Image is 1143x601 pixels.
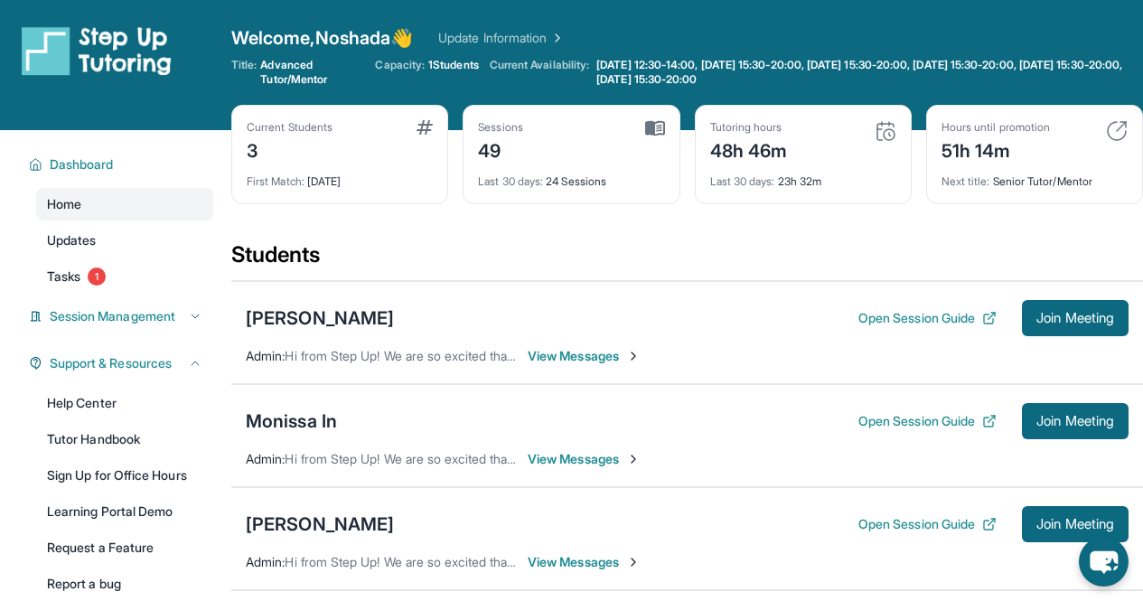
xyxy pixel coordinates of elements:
[42,307,202,325] button: Session Management
[22,25,172,76] img: logo
[858,412,997,430] button: Open Session Guide
[1022,300,1129,336] button: Join Meeting
[547,29,565,47] img: Chevron Right
[942,164,1128,189] div: Senior Tutor/Mentor
[47,268,80,286] span: Tasks
[710,120,788,135] div: Tutoring hours
[1036,519,1114,530] span: Join Meeting
[246,305,394,331] div: [PERSON_NAME]
[528,450,641,468] span: View Messages
[47,231,97,249] span: Updates
[50,155,114,174] span: Dashboard
[645,120,665,136] img: card
[417,120,433,135] img: card
[438,29,565,47] a: Update Information
[247,164,433,189] div: [DATE]
[478,120,523,135] div: Sessions
[1036,416,1114,427] span: Join Meeting
[36,387,213,419] a: Help Center
[247,120,333,135] div: Current Students
[858,309,997,327] button: Open Session Guide
[50,354,172,372] span: Support & Resources
[375,58,425,72] span: Capacity:
[36,459,213,492] a: Sign Up for Office Hours
[36,224,213,257] a: Updates
[1022,506,1129,542] button: Join Meeting
[1079,537,1129,587] button: chat-button
[36,495,213,528] a: Learning Portal Demo
[1022,403,1129,439] button: Join Meeting
[478,164,664,189] div: 24 Sessions
[247,135,333,164] div: 3
[36,423,213,455] a: Tutor Handbook
[858,515,997,533] button: Open Session Guide
[246,348,285,363] span: Admin :
[231,58,257,87] span: Title:
[36,260,213,293] a: Tasks1
[1106,120,1128,142] img: card
[490,58,589,87] span: Current Availability:
[246,512,394,537] div: [PERSON_NAME]
[478,174,543,188] span: Last 30 days :
[36,188,213,221] a: Home
[710,174,775,188] span: Last 30 days :
[42,155,202,174] button: Dashboard
[247,174,304,188] span: First Match :
[710,135,788,164] div: 48h 46m
[942,135,1050,164] div: 51h 14m
[593,58,1143,87] a: [DATE] 12:30-14:00, [DATE] 15:30-20:00, [DATE] 15:30-20:00, [DATE] 15:30-20:00, [DATE] 15:30-20:0...
[36,568,213,600] a: Report a bug
[626,452,641,466] img: Chevron-Right
[231,25,413,51] span: Welcome, Noshada 👋
[626,349,641,363] img: Chevron-Right
[428,58,479,72] span: 1 Students
[42,354,202,372] button: Support & Resources
[246,408,337,434] div: Monissa In
[596,58,1139,87] span: [DATE] 12:30-14:00, [DATE] 15:30-20:00, [DATE] 15:30-20:00, [DATE] 15:30-20:00, [DATE] 15:30-20:0...
[478,135,523,164] div: 49
[88,268,106,286] span: 1
[50,307,175,325] span: Session Management
[710,164,896,189] div: 23h 32m
[246,451,285,466] span: Admin :
[260,58,364,87] span: Advanced Tutor/Mentor
[528,347,641,365] span: View Messages
[942,174,990,188] span: Next title :
[231,240,1143,280] div: Students
[942,120,1050,135] div: Hours until promotion
[47,195,81,213] span: Home
[246,554,285,569] span: Admin :
[36,531,213,564] a: Request a Feature
[626,555,641,569] img: Chevron-Right
[528,553,641,571] span: View Messages
[1036,313,1114,324] span: Join Meeting
[875,120,896,142] img: card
